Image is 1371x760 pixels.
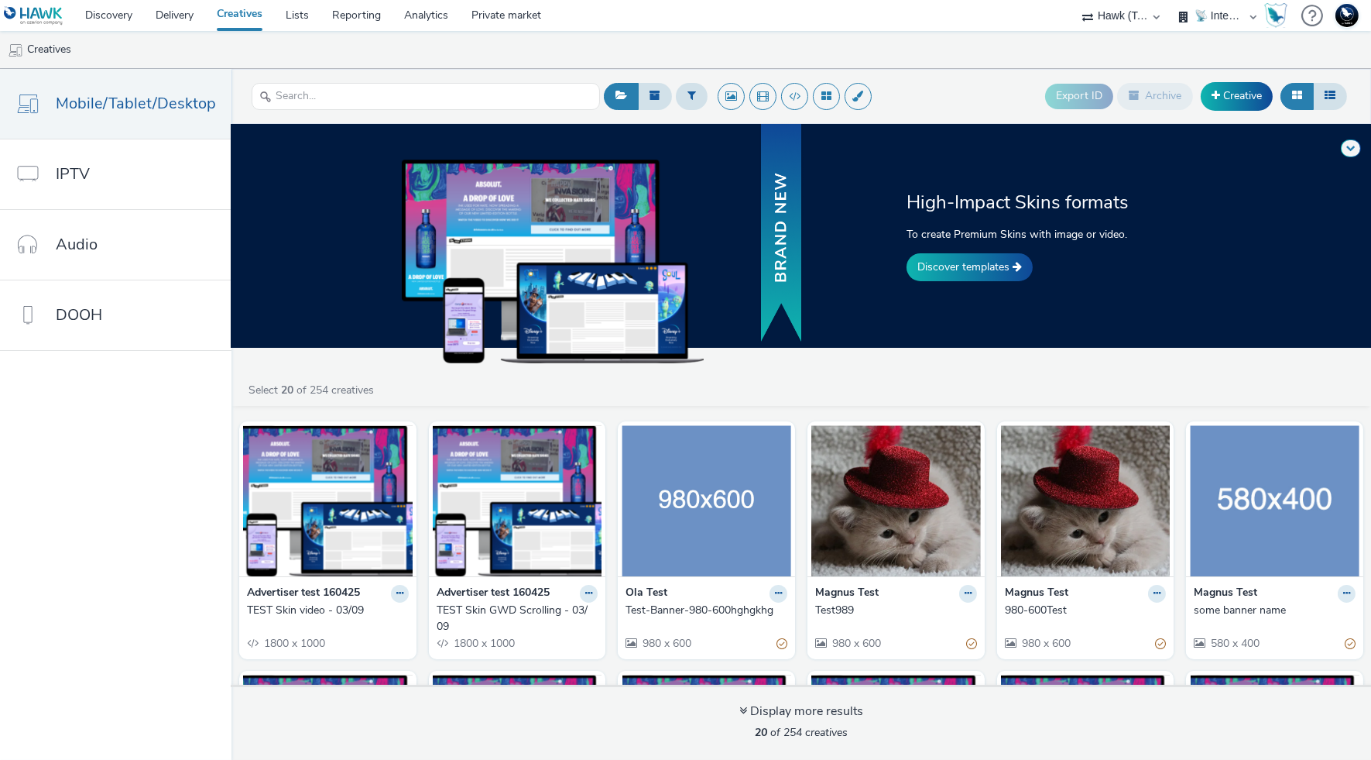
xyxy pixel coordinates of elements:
[739,703,863,720] div: Display more results
[4,6,63,26] img: undefined Logo
[815,603,971,618] div: Test989
[626,603,787,618] a: Test-Banner-980-600hghgkhg
[1335,4,1359,27] img: Support Hawk
[831,636,881,651] span: 980 x 600
[56,163,90,185] span: IPTV
[1155,636,1166,652] div: Partially valid
[247,603,403,618] div: TEST Skin video - 03/09
[815,585,879,603] strong: Magnus Test
[641,636,691,651] span: 980 x 600
[243,425,413,576] img: TEST Skin video - 03/09 visual
[1313,83,1347,109] button: Table
[1005,603,1167,618] a: 980-600Test
[811,425,981,576] img: Test989 visual
[56,92,216,115] span: Mobile/Tablet/Desktop
[1209,636,1260,651] span: 580 x 400
[758,122,804,346] img: banner with new text
[247,383,380,397] a: Select of 254 creatives
[56,233,98,256] span: Audio
[56,304,102,326] span: DOOH
[1190,425,1359,576] img: some banner name visual
[1194,603,1356,618] a: some banner name
[776,636,787,652] div: Partially valid
[452,636,515,651] span: 1800 x 1000
[755,725,848,740] span: of 254 creatives
[1194,585,1257,603] strong: Magnus Test
[1005,585,1068,603] strong: Magnus Test
[247,585,360,603] strong: Advertiser test 160425
[1264,3,1287,28] img: Hawk Academy
[907,190,1184,215] h2: High-Impact Skins formats
[252,83,600,110] input: Search...
[281,383,293,397] strong: 20
[1001,425,1170,576] img: 980-600Test visual
[1280,83,1314,109] button: Grid
[1345,636,1356,652] div: Partially valid
[8,43,23,58] img: mobile
[437,603,598,634] a: TEST Skin GWD Scrolling - 03/09
[1201,82,1273,110] a: Creative
[622,425,791,576] img: Test-Banner-980-600hghgkhg visual
[755,725,767,740] strong: 20
[966,636,977,652] div: Partially valid
[626,603,781,618] div: Test-Banner-980-600hghgkhg
[1264,3,1294,28] a: Hawk Academy
[626,585,667,603] strong: Ola Test
[1005,603,1160,618] div: 980-600Test
[907,253,1033,281] a: Discover templates
[1194,603,1349,618] div: some banner name
[402,160,704,363] img: example of skins on dekstop, tablet and mobile devices
[1020,636,1071,651] span: 980 x 600
[437,585,550,603] strong: Advertiser test 160425
[433,425,602,576] img: TEST Skin GWD Scrolling - 03/09 visual
[1045,84,1113,108] button: Export ID
[907,226,1184,242] p: To create Premium Skins with image or video.
[247,603,409,618] a: TEST Skin video - 03/09
[437,603,592,634] div: TEST Skin GWD Scrolling - 03/09
[262,636,325,651] span: 1800 x 1000
[815,603,977,618] a: Test989
[1117,83,1193,109] button: Archive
